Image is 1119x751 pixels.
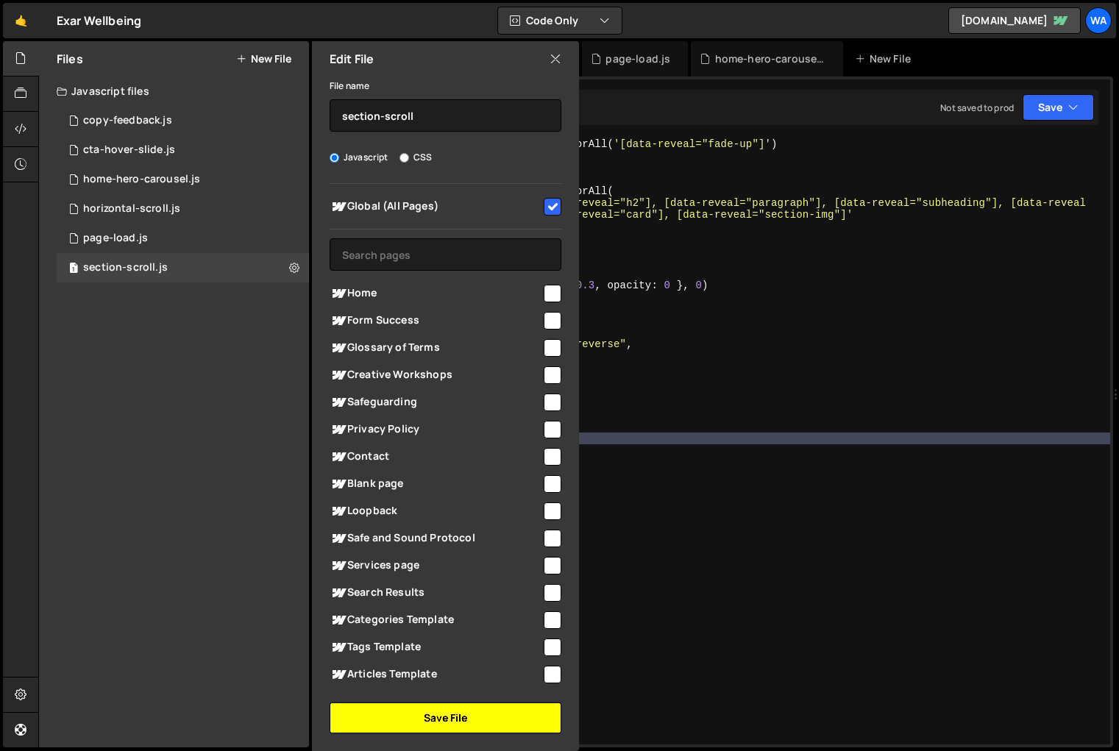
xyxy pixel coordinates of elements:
div: page-load.js [83,232,148,245]
span: Categories Template [330,611,541,629]
input: Javascript [330,153,339,163]
span: Tags Template [330,638,541,656]
span: Form Success [330,312,541,330]
span: Privacy Policy [330,421,541,438]
h2: Files [57,51,83,67]
div: home-hero-carousel.js [715,51,825,66]
button: Code Only [498,7,622,34]
div: page-load.js [605,51,670,66]
div: horizontal-scroll.js [57,194,309,224]
label: Javascript [330,150,388,165]
span: Search Results [330,584,541,602]
span: Loopback [330,502,541,520]
label: CSS [399,150,432,165]
a: 🤙 [3,3,39,38]
div: 16122/43585.js [57,165,309,194]
a: wa [1085,7,1112,34]
div: section-scroll.js [57,253,309,282]
div: home-hero-carousel.js [83,173,200,186]
input: Search pages [330,238,561,271]
div: Javascript files [39,76,309,106]
a: [DOMAIN_NAME] [948,7,1081,34]
input: Name [330,99,561,132]
div: copy-feedback.js [83,114,172,127]
span: Creative Workshops [330,366,541,384]
div: Exar Wellbeing [57,12,141,29]
button: Save [1023,94,1094,121]
h2: Edit File [330,51,374,67]
input: CSS [399,153,409,163]
span: Glossary of Terms [330,339,541,357]
span: Global (All Pages) [330,198,541,216]
span: Home [330,285,541,302]
div: New File [855,51,917,66]
span: Safe and Sound Protocol [330,530,541,547]
span: Blank page [330,475,541,493]
span: Safeguarding [330,394,541,411]
span: 1 [69,263,78,275]
label: File name [330,79,369,93]
div: Not saved to prod [940,102,1014,114]
div: 16122/44019.js [57,135,309,165]
div: 16122/44105.js [57,224,309,253]
div: horizontal-scroll.js [83,202,180,216]
span: Services page [330,557,541,574]
button: Save File [330,702,561,733]
span: Contact [330,448,541,466]
div: 16122/43314.js [57,106,309,135]
span: Articles Template [330,666,541,683]
div: cta-hover-slide.js [83,143,175,157]
button: New File [236,53,291,65]
div: section-scroll.js [83,261,168,274]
